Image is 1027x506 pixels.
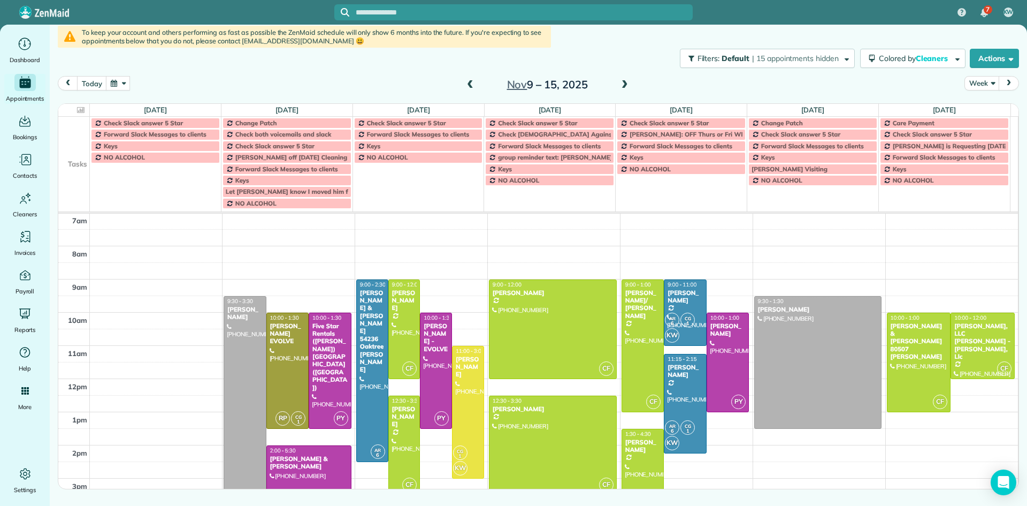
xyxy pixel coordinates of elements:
small: 1 [292,417,305,427]
span: Bookings [13,132,37,142]
span: PY [334,411,348,426]
span: 9:00 - 2:30 [360,281,386,288]
span: 10:00 - 1:00 [891,314,919,321]
span: 7 [986,5,990,14]
span: 9:00 - 12:00 [392,281,421,288]
span: | 15 appointments hidden [752,54,839,63]
div: [PERSON_NAME] EVOLVE [270,322,306,345]
small: 1 [454,451,467,462]
span: 12:30 - 3:30 [392,397,421,404]
div: [PERSON_NAME] [757,306,879,313]
div: [PERSON_NAME] - EVOLVE [423,322,449,353]
a: [DATE] [670,105,693,114]
div: Open Intercom Messenger [991,470,1016,495]
div: Five Star Rentals ([PERSON_NAME]) [GEOGRAPHIC_DATA] ([GEOGRAPHIC_DATA]) [312,322,348,391]
button: Focus search [334,8,349,17]
span: [PERSON_NAME] off [DATE] Cleaning Restaurant [235,153,382,161]
span: Appointments [6,93,44,104]
small: 6 [665,319,679,329]
span: Change Patch [761,119,803,127]
span: NO ALCOHOL [235,199,277,207]
span: Check both voicemails and slack [235,130,332,138]
span: Keys [367,142,381,150]
div: [PERSON_NAME] [667,289,703,305]
a: [DATE] [539,105,562,114]
span: Invoices [14,247,36,258]
span: 12:30 - 3:30 [493,397,522,404]
span: Forward Slack Messages to clients [893,153,995,161]
button: Colored byCleaners [860,49,965,68]
div: [PERSON_NAME]/ [PERSON_NAME] [625,289,661,320]
span: Check [DEMOGRAPHIC_DATA] Against Spreadsheet [498,130,653,138]
div: 7 unread notifications [973,1,995,25]
span: Forward Slack Messages to clients [761,142,864,150]
span: 2:00 - 5:30 [270,447,296,454]
small: 6 [665,426,679,436]
span: Reports [14,324,36,335]
span: CG [295,414,302,420]
span: AR [669,315,676,321]
a: Payroll [4,267,45,297]
span: Help [19,363,32,374]
span: NO ALCOHOL [498,176,539,184]
span: NO ALCOHOL [761,176,802,184]
span: Keys [104,142,118,150]
span: CG [685,315,691,321]
span: 2pm [72,449,87,457]
a: Appointments [4,74,45,104]
span: Keys [761,153,775,161]
span: Keys [630,153,643,161]
span: 10:00 - 12:00 [954,314,986,321]
span: NO ALCOHOL [104,153,145,161]
div: [PERSON_NAME] [455,356,481,379]
span: 3pm [72,482,87,490]
span: KW [665,436,679,450]
span: Check Slack answer 5 Star [893,130,972,138]
div: [PERSON_NAME] [492,289,614,297]
span: Let [PERSON_NAME] know I moved him from 11/12 to 11/13 [226,187,404,195]
button: Actions [970,49,1019,68]
div: [PERSON_NAME] [667,364,703,379]
span: PY [731,395,746,409]
span: KW [665,328,679,343]
div: [PERSON_NAME] [227,306,263,321]
h2: 9 – 15, 2025 [480,79,614,90]
span: Dashboard [10,55,40,65]
span: AR [669,423,676,429]
span: CF [933,395,947,409]
span: Forward Slack Messages to clients [367,130,470,138]
div: [PERSON_NAME] & [PERSON_NAME] 54236 Oaktree [PERSON_NAME] [359,289,385,374]
a: Cleaners [4,190,45,220]
div: [PERSON_NAME] [625,439,661,454]
span: 9:00 - 11:00 [668,281,696,288]
span: Check Slack answer 5 Star [104,119,183,127]
a: Settings [4,465,45,495]
span: 11:15 - 2:15 [668,356,696,362]
span: CG [685,423,691,429]
span: 10am [68,316,87,324]
a: Contacts [4,151,45,181]
span: Cleaners [13,209,37,220]
span: Keys [893,165,907,173]
a: Dashboard [4,35,45,65]
span: 11:00 - 3:00 [456,348,485,354]
span: 11am [68,349,87,358]
div: [PERSON_NAME] & [PERSON_NAME] 80507 [PERSON_NAME] [890,322,948,361]
button: prev [58,76,78,90]
a: Filters: Default | 15 appointments hidden [675,49,855,68]
span: 10:00 - 1:00 [710,314,739,321]
small: 1 [681,426,694,436]
span: Payroll [16,286,35,297]
svg: Focus search [341,8,349,17]
span: Check Slack answer 5 Star [498,119,577,127]
span: CF [402,478,417,492]
span: Change Patch [235,119,277,127]
span: Nov [507,78,527,91]
span: 8am [72,250,87,258]
a: Help [4,344,45,374]
span: 12pm [68,382,87,391]
span: KW [453,461,467,475]
div: [PERSON_NAME] [492,405,614,413]
span: CF [997,361,1011,376]
span: 9:00 - 12:00 [493,281,522,288]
